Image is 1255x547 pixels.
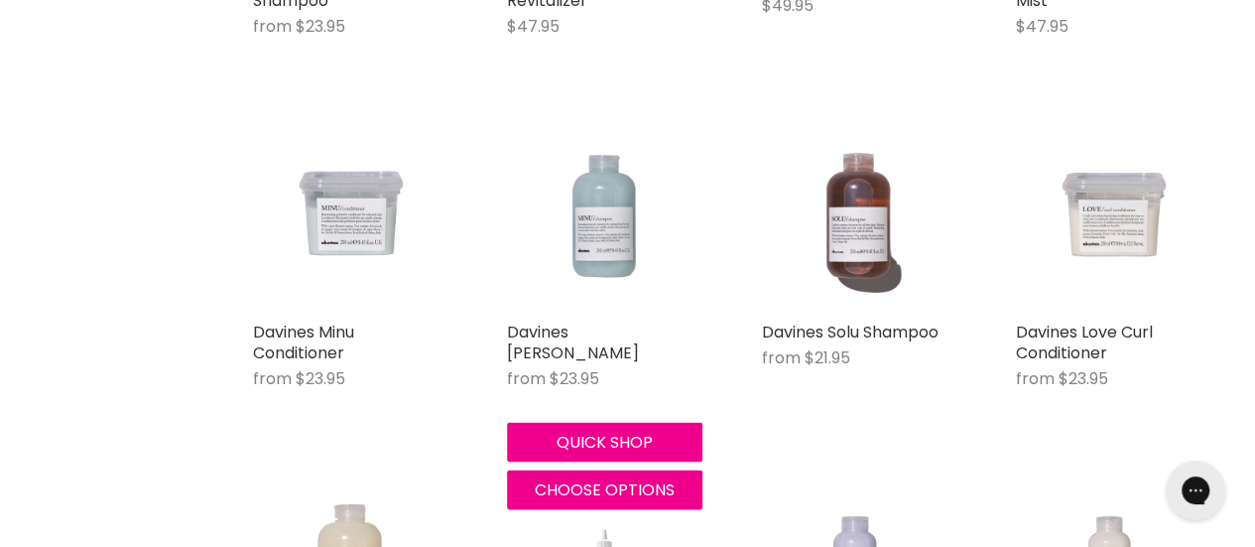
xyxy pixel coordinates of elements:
[805,345,850,368] span: $21.95
[296,366,345,389] span: $23.95
[253,320,354,363] a: Davines Minu Conditioner
[1016,366,1055,389] span: from
[762,345,801,368] span: from
[507,470,701,509] button: Choose options
[507,115,701,310] img: Davines Minu Shampoo
[296,15,345,38] span: $23.95
[550,366,599,389] span: $23.95
[762,320,939,342] a: Davines Solu Shampoo
[507,15,560,38] span: $47.95
[253,15,292,38] span: from
[1016,15,1068,38] span: $47.95
[253,366,292,389] span: from
[1016,115,1210,310] img: Davines Love Curl Conditioner
[762,115,956,310] img: Davines Solu Shampoo
[253,115,447,310] img: Davines Minu Conditioner
[507,366,546,389] span: from
[1016,320,1153,363] a: Davines Love Curl Conditioner
[507,320,639,363] a: Davines [PERSON_NAME]
[507,422,701,462] button: Quick shop
[1156,454,1235,527] iframe: Gorgias live chat messenger
[1059,366,1108,389] span: $23.95
[535,478,675,500] span: Choose options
